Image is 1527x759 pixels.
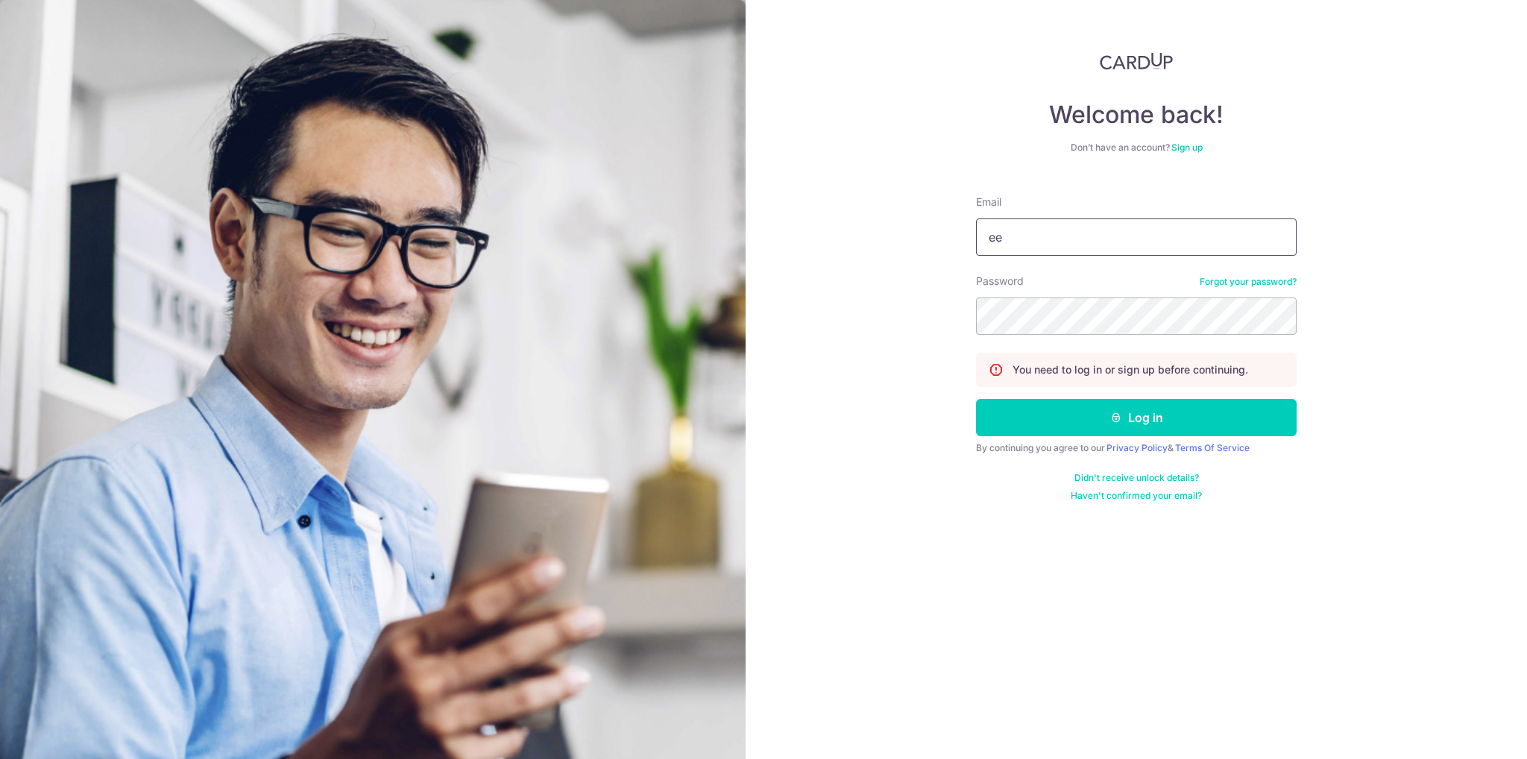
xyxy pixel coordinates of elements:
a: Terms Of Service [1175,442,1250,453]
a: Sign up [1171,142,1203,153]
p: You need to log in or sign up before continuing. [1013,362,1248,377]
a: Forgot your password? [1200,276,1297,288]
h4: Welcome back! [976,100,1297,130]
label: Password [976,274,1024,289]
a: Privacy Policy [1106,442,1168,453]
a: Didn't receive unlock details? [1074,472,1199,484]
img: CardUp Logo [1100,52,1173,70]
a: Haven't confirmed your email? [1071,490,1202,502]
div: Don’t have an account? [976,142,1297,154]
input: Enter your Email [976,218,1297,256]
div: By continuing you agree to our & [976,442,1297,454]
label: Email [976,195,1001,210]
button: Log in [976,399,1297,436]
